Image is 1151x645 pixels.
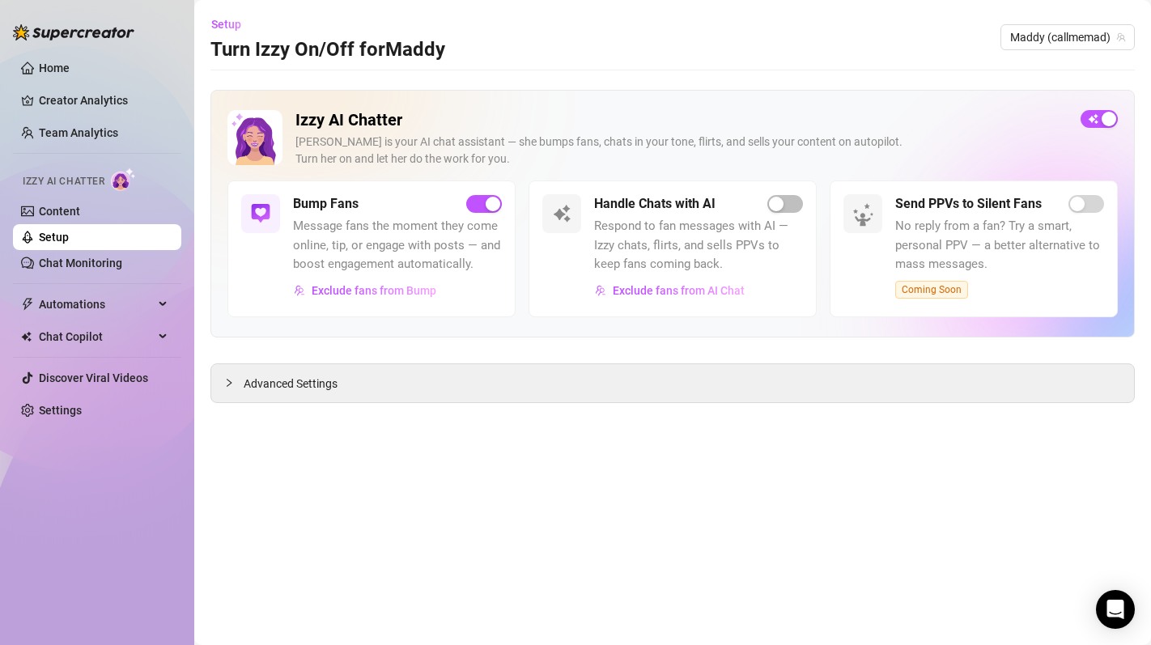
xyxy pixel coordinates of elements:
span: collapsed [224,378,234,388]
span: Maddy (callmemad) [1010,25,1125,49]
a: Chat Monitoring [39,257,122,269]
span: Exclude fans from Bump [312,284,436,297]
a: Settings [39,404,82,417]
span: Izzy AI Chatter [23,174,104,189]
span: Chat Copilot [39,324,154,350]
button: Exclude fans from Bump [293,278,437,303]
img: svg%3e [595,285,606,296]
span: No reply from a fan? Try a smart, personal PPV — a better alternative to mass messages. [895,217,1104,274]
a: Team Analytics [39,126,118,139]
img: svg%3e [552,204,571,223]
img: svg%3e [294,285,305,296]
img: Chat Copilot [21,331,32,342]
div: Open Intercom Messenger [1096,590,1135,629]
span: Exclude fans from AI Chat [613,284,745,297]
img: svg%3e [251,204,270,223]
img: Izzy AI Chatter [227,110,282,165]
h5: Bump Fans [293,194,359,214]
span: team [1116,32,1126,42]
button: Exclude fans from AI Chat [594,278,745,303]
span: Coming Soon [895,281,968,299]
span: thunderbolt [21,298,34,311]
span: Setup [211,18,241,31]
h3: Turn Izzy On/Off for Maddy [210,37,445,63]
span: Message fans the moment they come online, tip, or engage with posts — and boost engagement automa... [293,217,502,274]
span: Respond to fan messages with AI — Izzy chats, flirts, and sells PPVs to keep fans coming back. [594,217,803,274]
a: Discover Viral Videos [39,371,148,384]
a: Creator Analytics [39,87,168,113]
h5: Handle Chats with AI [594,194,716,214]
a: Home [39,62,70,74]
div: [PERSON_NAME] is your AI chat assistant — she bumps fans, chats in your tone, flirts, and sells y... [295,134,1068,168]
h2: Izzy AI Chatter [295,110,1068,130]
span: Automations [39,291,154,317]
img: logo-BBDzfeDw.svg [13,24,134,40]
a: Setup [39,231,69,244]
img: silent-fans-ppv-o-N6Mmdf.svg [852,203,878,229]
a: Content [39,205,80,218]
h5: Send PPVs to Silent Fans [895,194,1042,214]
button: Setup [210,11,254,37]
img: AI Chatter [111,168,136,191]
span: Advanced Settings [244,375,338,393]
div: collapsed [224,374,244,392]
